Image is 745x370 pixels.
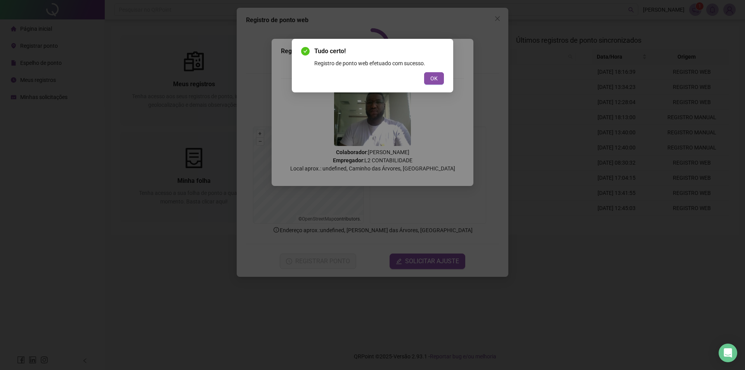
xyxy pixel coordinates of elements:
[430,74,438,83] span: OK
[314,59,444,68] div: Registro de ponto web efetuado com sucesso.
[424,72,444,85] button: OK
[301,47,310,56] span: check-circle
[314,47,444,56] span: Tudo certo!
[719,344,737,362] div: Open Intercom Messenger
